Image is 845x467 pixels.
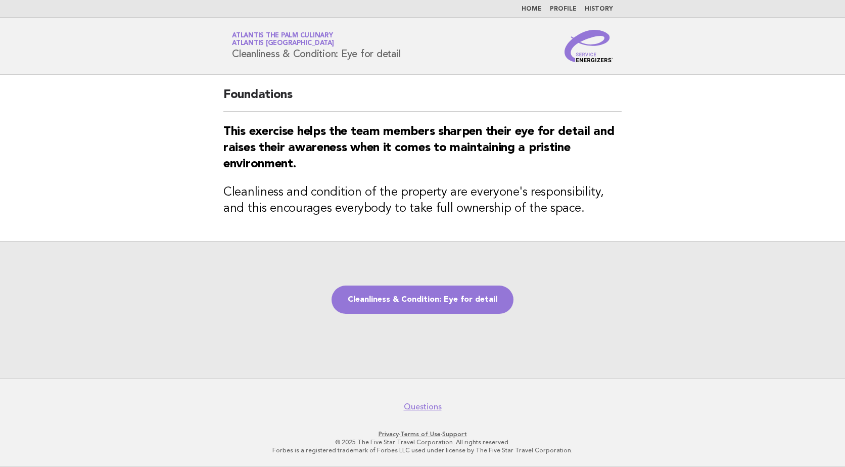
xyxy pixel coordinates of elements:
[232,40,334,47] span: Atlantis [GEOGRAPHIC_DATA]
[113,430,732,438] p: · ·
[113,446,732,454] p: Forbes is a registered trademark of Forbes LLC used under license by The Five Star Travel Corpora...
[223,126,614,170] strong: This exercise helps the team members sharpen their eye for detail and raises their awareness when...
[379,431,399,438] a: Privacy
[332,286,513,314] a: Cleanliness & Condition: Eye for detail
[223,184,622,217] h3: Cleanliness and condition of the property are everyone's responsibility, and this encourages ever...
[550,6,577,12] a: Profile
[522,6,542,12] a: Home
[113,438,732,446] p: © 2025 The Five Star Travel Corporation. All rights reserved.
[442,431,467,438] a: Support
[565,30,613,62] img: Service Energizers
[232,32,334,46] a: Atlantis The Palm CulinaryAtlantis [GEOGRAPHIC_DATA]
[223,87,622,112] h2: Foundations
[404,402,442,412] a: Questions
[400,431,441,438] a: Terms of Use
[232,33,400,59] h1: Cleanliness & Condition: Eye for detail
[585,6,613,12] a: History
